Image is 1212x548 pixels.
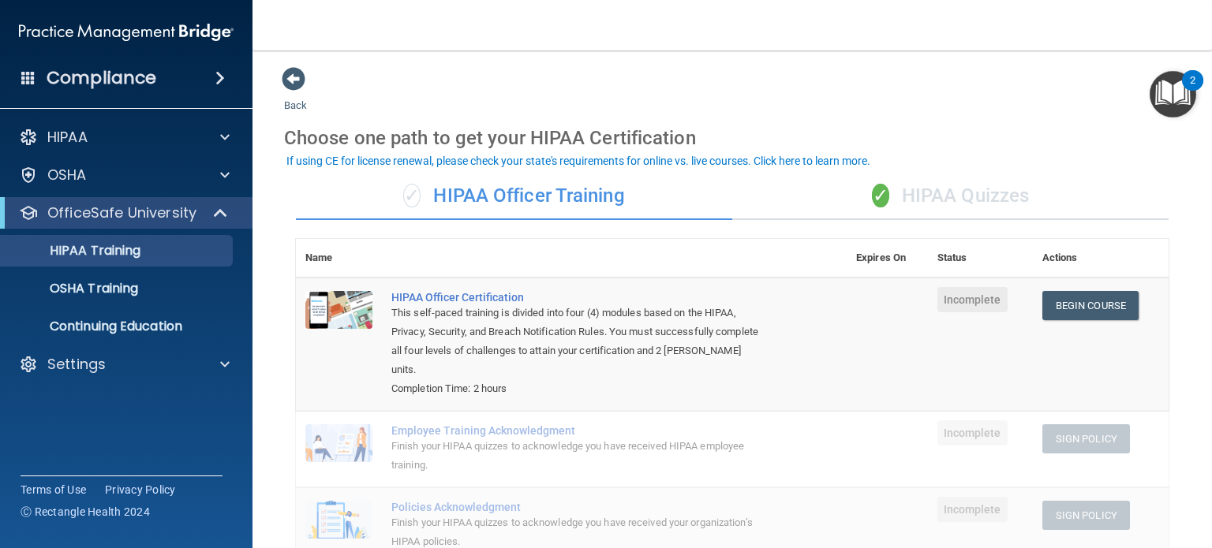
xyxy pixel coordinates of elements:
button: Sign Policy [1042,501,1130,530]
div: Employee Training Acknowledgment [391,424,768,437]
th: Expires On [847,239,928,278]
div: Policies Acknowledgment [391,501,768,513]
a: OfficeSafe University [19,203,229,222]
p: OSHA Training [10,281,138,296]
div: Choose one path to get your HIPAA Certification [284,115,1180,161]
span: Ⓒ Rectangle Health 2024 [21,504,150,520]
a: Privacy Policy [105,482,176,498]
p: Continuing Education [10,319,226,334]
div: HIPAA Quizzes [732,173,1169,220]
div: Completion Time: 2 hours [391,379,768,398]
a: Begin Course [1042,291,1139,320]
div: If using CE for license renewal, please check your state's requirements for online vs. live cours... [286,155,870,166]
span: ✓ [872,184,889,207]
th: Name [296,239,382,278]
span: ✓ [403,184,421,207]
button: Sign Policy [1042,424,1130,453]
a: Back [284,80,307,111]
p: OfficeSafe University [47,203,196,222]
p: Settings [47,355,106,374]
a: HIPAA [19,128,230,147]
p: HIPAA [47,128,88,147]
button: Open Resource Center, 2 new notifications [1150,71,1196,117]
span: Incomplete [937,497,1008,522]
div: HIPAA Officer Training [296,173,732,220]
img: PMB logo [19,17,234,48]
div: 2 [1190,80,1195,101]
div: This self-paced training is divided into four (4) modules based on the HIPAA, Privacy, Security, ... [391,304,768,379]
p: OSHA [47,166,87,185]
a: OSHA [19,166,230,185]
h4: Compliance [47,67,156,89]
p: HIPAA Training [10,243,140,259]
div: Finish your HIPAA quizzes to acknowledge you have received HIPAA employee training. [391,437,768,475]
span: Incomplete [937,287,1008,312]
a: Terms of Use [21,482,86,498]
th: Status [928,239,1033,278]
a: HIPAA Officer Certification [391,291,768,304]
th: Actions [1033,239,1169,278]
a: Settings [19,355,230,374]
button: If using CE for license renewal, please check your state's requirements for online vs. live cours... [284,153,873,169]
span: Incomplete [937,420,1008,445]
